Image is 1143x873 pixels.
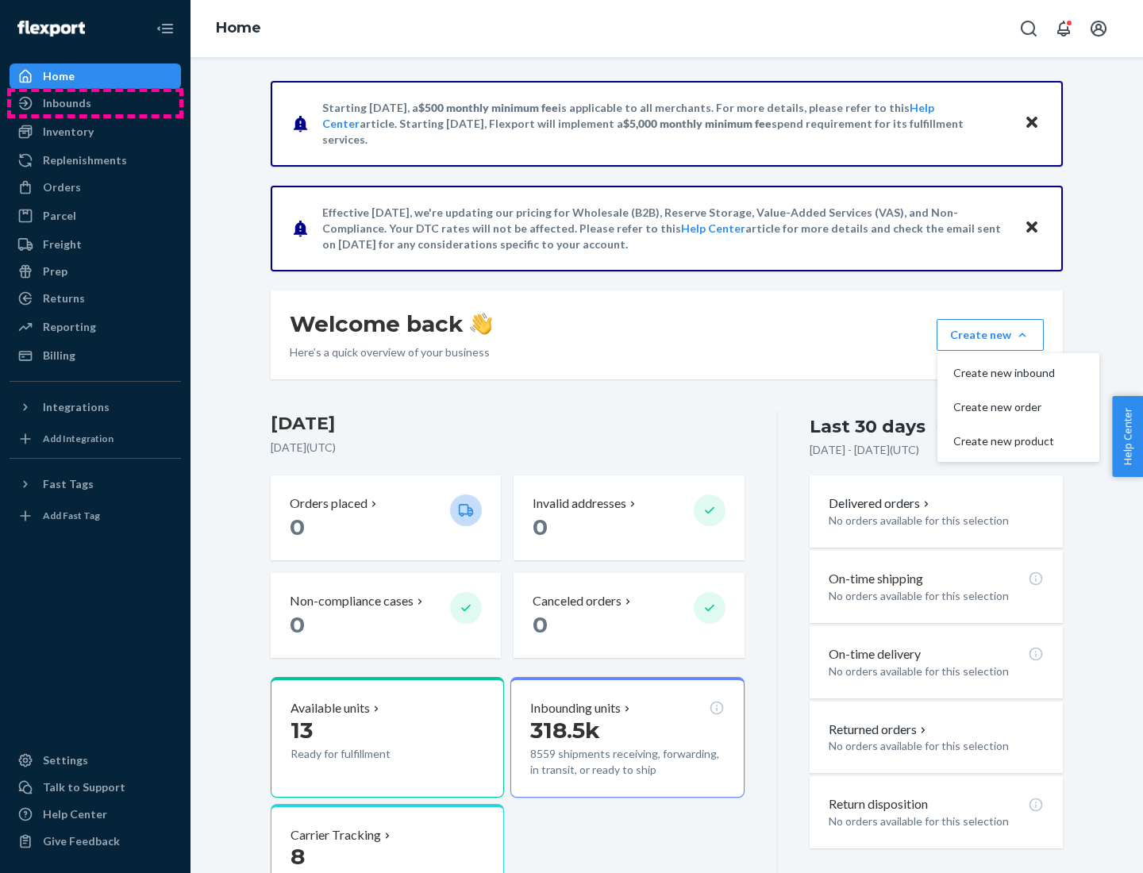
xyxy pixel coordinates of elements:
[291,746,437,762] p: Ready for fulfillment
[829,645,921,663] p: On-time delivery
[514,475,744,560] button: Invalid addresses 0
[290,592,414,610] p: Non-compliance cases
[43,124,94,140] div: Inventory
[953,402,1055,413] span: Create new order
[530,717,600,744] span: 318.5k
[43,752,88,768] div: Settings
[322,100,1009,148] p: Starting [DATE], a is applicable to all merchants. For more details, please refer to this article...
[43,509,100,522] div: Add Fast Tag
[43,432,114,445] div: Add Integration
[10,90,181,116] a: Inbounds
[953,367,1055,379] span: Create new inbound
[43,208,76,224] div: Parcel
[1013,13,1045,44] button: Open Search Box
[10,232,181,257] a: Freight
[43,290,85,306] div: Returns
[829,494,933,513] button: Delivered orders
[829,663,1044,679] p: No orders available for this selection
[953,436,1055,447] span: Create new product
[829,570,923,588] p: On-time shipping
[271,411,745,436] h3: [DATE]
[623,117,772,130] span: $5,000 monthly minimum fee
[829,588,1044,604] p: No orders available for this selection
[271,440,745,456] p: [DATE] ( UTC )
[290,494,368,513] p: Orders placed
[10,286,181,311] a: Returns
[533,592,622,610] p: Canceled orders
[43,263,67,279] div: Prep
[17,21,85,37] img: Flexport logo
[829,721,929,739] button: Returned orders
[291,717,313,744] span: 13
[10,148,181,173] a: Replenishments
[10,426,181,452] a: Add Integration
[290,513,305,540] span: 0
[10,63,181,89] a: Home
[937,319,1044,351] button: Create newCreate new inboundCreate new orderCreate new product
[941,390,1096,425] button: Create new order
[10,119,181,144] a: Inventory
[43,95,91,111] div: Inbounds
[530,699,621,717] p: Inbounding units
[43,833,120,849] div: Give Feedback
[43,476,94,492] div: Fast Tags
[530,746,724,778] p: 8559 shipments receiving, forwarding, in transit, or ready to ship
[290,310,492,338] h1: Welcome back
[290,344,492,360] p: Here’s a quick overview of your business
[10,503,181,529] a: Add Fast Tag
[291,826,381,844] p: Carrier Tracking
[1112,396,1143,477] button: Help Center
[10,775,181,800] a: Talk to Support
[1083,13,1114,44] button: Open account menu
[1048,13,1079,44] button: Open notifications
[271,475,501,560] button: Orders placed 0
[291,843,305,870] span: 8
[43,399,110,415] div: Integrations
[271,573,501,658] button: Non-compliance cases 0
[203,6,274,52] ol: breadcrumbs
[1022,112,1042,135] button: Close
[271,677,504,798] button: Available units13Ready for fulfillment
[418,101,558,114] span: $500 monthly minimum fee
[10,471,181,497] button: Fast Tags
[829,513,1044,529] p: No orders available for this selection
[10,175,181,200] a: Orders
[290,611,305,638] span: 0
[216,19,261,37] a: Home
[533,611,548,638] span: 0
[43,806,107,822] div: Help Center
[810,442,919,458] p: [DATE] - [DATE] ( UTC )
[10,829,181,854] button: Give Feedback
[149,13,181,44] button: Close Navigation
[43,152,127,168] div: Replenishments
[470,313,492,335] img: hand-wave emoji
[941,356,1096,390] button: Create new inbound
[10,748,181,773] a: Settings
[510,677,744,798] button: Inbounding units318.5k8559 shipments receiving, forwarding, in transit, or ready to ship
[10,802,181,827] a: Help Center
[10,314,181,340] a: Reporting
[43,68,75,84] div: Home
[829,813,1044,829] p: No orders available for this selection
[941,425,1096,459] button: Create new product
[10,203,181,229] a: Parcel
[829,795,928,813] p: Return disposition
[43,779,125,795] div: Talk to Support
[291,699,370,717] p: Available units
[681,221,745,235] a: Help Center
[10,259,181,284] a: Prep
[1022,217,1042,240] button: Close
[810,414,926,439] div: Last 30 days
[322,205,1009,252] p: Effective [DATE], we're updating our pricing for Wholesale (B2B), Reserve Storage, Value-Added Se...
[43,179,81,195] div: Orders
[533,494,626,513] p: Invalid addresses
[829,738,1044,754] p: No orders available for this selection
[10,394,181,420] button: Integrations
[514,573,744,658] button: Canceled orders 0
[43,348,75,363] div: Billing
[43,237,82,252] div: Freight
[10,343,181,368] a: Billing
